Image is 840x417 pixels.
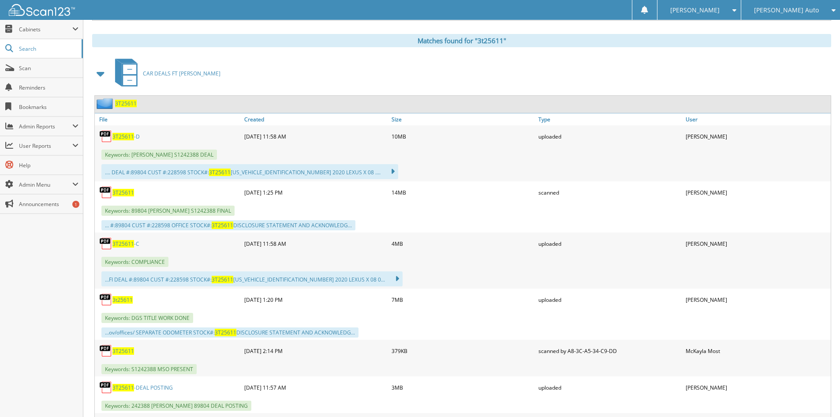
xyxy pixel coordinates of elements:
[536,184,683,201] div: scanned
[212,222,233,229] span: 3T25611
[115,100,137,107] a: 3T25611
[110,56,220,91] a: CAR DEALS FT [PERSON_NAME]
[112,240,139,248] a: 3T25611-C
[112,133,140,140] a: 3T25611-D
[72,201,79,208] div: 1
[389,379,537,396] div: 3MB
[389,342,537,360] div: 379KB
[101,206,235,216] span: Keywords: 89804 [PERSON_NAME] S1242388 FINAL
[242,113,389,125] a: Created
[101,164,398,179] div: .... DEAL #:89804 CUST #:228598 STOCK#: [US_VEHICLE_IDENTIFICATION_NUMBER] 2020 LEXUS X 08 ....
[9,4,75,16] img: scan123-logo-white.svg
[536,235,683,252] div: uploaded
[112,296,133,304] a: 3t25611
[112,384,173,391] a: 3T25611-DEAL POSTING
[19,123,72,130] span: Admin Reports
[99,344,112,357] img: PDF.png
[19,103,78,111] span: Bookmarks
[19,64,78,72] span: Scan
[683,379,831,396] div: [PERSON_NAME]
[101,364,197,374] span: Keywords: S1242388 MSO PRESENT
[112,347,134,355] a: 3T25611
[19,181,72,188] span: Admin Menu
[112,189,134,196] a: 3T25611
[536,291,683,308] div: uploaded
[19,200,78,208] span: Announcements
[683,113,831,125] a: User
[95,113,242,125] a: File
[536,342,683,360] div: scanned by A8-3C-A5-34-C9-DD
[215,329,236,336] span: 3T25611
[209,169,231,176] span: 3T25611
[536,379,683,396] div: uploaded
[112,240,134,248] span: 3T25611
[101,313,193,323] span: Keywords: DGS TITLE WORK DONE
[242,184,389,201] div: [DATE] 1:25 PM
[212,276,233,283] span: 3T25611
[143,70,220,77] span: CAR DEALS FT [PERSON_NAME]
[112,133,134,140] span: 3T25611
[389,235,537,252] div: 4MB
[99,237,112,250] img: PDF.png
[99,186,112,199] img: PDF.png
[683,235,831,252] div: [PERSON_NAME]
[101,327,358,338] div: ...ov/offices/ SEPARATE ODOMETER STOCK#: DISCLOSURE STATEMENT AND ACKNOWLEDG...
[99,293,112,306] img: PDF.png
[389,184,537,201] div: 14MB
[19,84,78,91] span: Reminders
[101,271,403,286] div: ...FI DEAL #:89804 CUST #:228598 STOCK#: [US_VEHICLE_IDENTIFICATION_NUMBER] 2020 LEXUS X 08 0...
[99,381,112,394] img: PDF.png
[101,150,217,160] span: Keywords: [PERSON_NAME] S1242388 DEAL
[683,184,831,201] div: [PERSON_NAME]
[683,342,831,360] div: McKayla Most
[242,128,389,145] div: [DATE] 11:58 AM
[683,128,831,145] div: [PERSON_NAME]
[242,379,389,396] div: [DATE] 11:57 AM
[19,142,72,150] span: User Reports
[101,401,251,411] span: Keywords: 242388 [PERSON_NAME] 89804 DEAL POSTING
[112,384,134,391] span: 3T25611
[670,8,720,13] span: [PERSON_NAME]
[536,128,683,145] div: uploaded
[754,8,819,13] span: [PERSON_NAME] Auto
[101,257,168,267] span: Keywords: COMPLIANCE
[389,128,537,145] div: 10MB
[242,291,389,308] div: [DATE] 1:20 PM
[97,98,115,109] img: folder2.png
[92,34,831,47] div: Matches found for "3t25611"
[389,113,537,125] a: Size
[242,235,389,252] div: [DATE] 11:58 AM
[19,162,78,169] span: Help
[19,26,72,33] span: Cabinets
[101,220,355,230] div: ... #:89804 CUST #:228598 OFFICE STOCK#: DISCLOSURE STATEMENT AND ACKNOWLEDG...
[536,113,683,125] a: Type
[242,342,389,360] div: [DATE] 2:14 PM
[99,130,112,143] img: PDF.png
[683,291,831,308] div: [PERSON_NAME]
[19,45,77,53] span: Search
[389,291,537,308] div: 7MB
